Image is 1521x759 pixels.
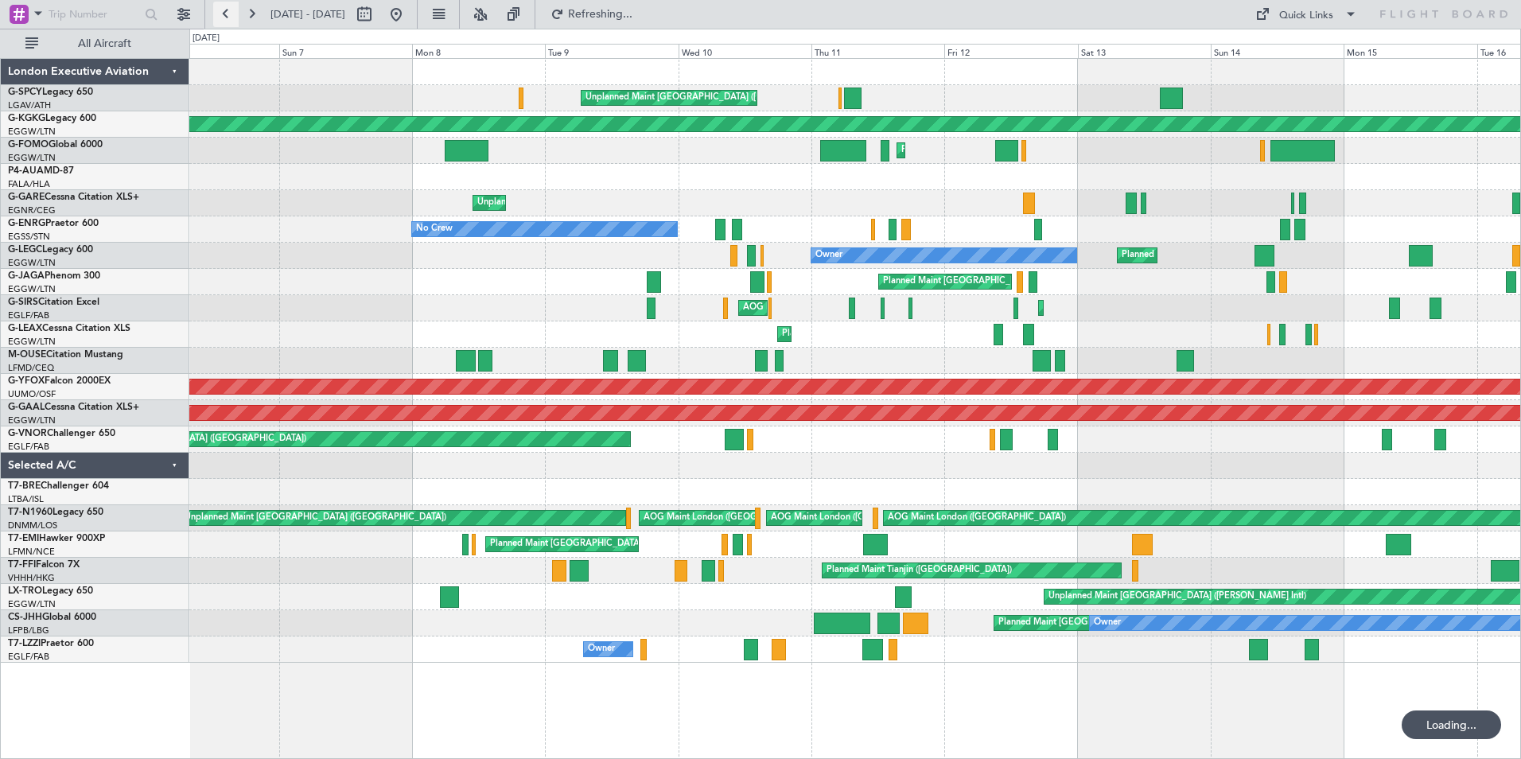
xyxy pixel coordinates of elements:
span: T7-LZZI [8,639,41,648]
span: P4-AUA [8,166,44,176]
a: G-ENRGPraetor 600 [8,219,99,228]
button: Refreshing... [543,2,639,27]
div: [DATE] [193,32,220,45]
span: G-FOMO [8,140,49,150]
a: EGGW/LTN [8,598,56,610]
a: T7-EMIHawker 900XP [8,534,105,543]
a: EGLF/FAB [8,441,49,453]
div: Unplanned Maint [GEOGRAPHIC_DATA] ([PERSON_NAME] Intl) [585,86,843,110]
span: T7-N1960 [8,508,53,517]
span: G-SPCY [8,88,42,97]
div: Sun 14 [1211,44,1344,58]
span: T7-EMI [8,534,39,543]
button: All Aircraft [18,31,173,56]
a: G-SPCYLegacy 650 [8,88,93,97]
div: Planned Maint [GEOGRAPHIC_DATA] ([GEOGRAPHIC_DATA]) [883,270,1134,294]
div: Thu 11 [811,44,944,58]
a: EGLF/FAB [8,309,49,321]
div: Fri 12 [944,44,1077,58]
span: G-SIRS [8,298,38,307]
a: DNMM/LOS [8,520,57,531]
a: EGGW/LTN [8,152,56,164]
a: LTBA/ISL [8,493,44,505]
a: LX-TROLegacy 650 [8,586,93,596]
a: LFMD/CEQ [8,362,54,374]
a: G-VNORChallenger 650 [8,429,115,438]
span: T7-FFI [8,560,36,570]
a: T7-LZZIPraetor 600 [8,639,94,648]
div: Wed 10 [679,44,811,58]
a: EGGW/LTN [8,283,56,295]
a: G-GAALCessna Citation XLS+ [8,403,139,412]
div: Mon 15 [1344,44,1476,58]
a: EGLF/FAB [8,651,49,663]
span: G-VNOR [8,429,47,438]
span: G-GARE [8,193,45,202]
div: Unplanned Maint [PERSON_NAME] [477,191,621,215]
div: Sat 6 [146,44,278,58]
div: Mon 8 [412,44,545,58]
span: G-KGKG [8,114,45,123]
a: T7-BREChallenger 604 [8,481,109,491]
a: EGGW/LTN [8,336,56,348]
a: G-FOMOGlobal 6000 [8,140,103,150]
span: [DATE] - [DATE] [270,7,345,21]
span: G-ENRG [8,219,45,228]
span: G-GAAL [8,403,45,412]
span: LX-TRO [8,586,42,596]
div: Sun 7 [279,44,412,58]
div: AOG Maint London ([GEOGRAPHIC_DATA]) [644,506,822,530]
div: Planned Maint [GEOGRAPHIC_DATA] ([GEOGRAPHIC_DATA]) [1122,243,1372,267]
span: All Aircraft [41,38,168,49]
span: G-JAGA [8,271,45,281]
a: VHHH/HKG [8,572,55,584]
div: Quick Links [1279,8,1333,24]
a: LFMN/NCE [8,546,55,558]
div: Tue 9 [545,44,678,58]
div: Planned Maint Tianjin ([GEOGRAPHIC_DATA]) [827,559,1012,582]
a: FALA/HLA [8,178,50,190]
div: Planned Maint [GEOGRAPHIC_DATA] ([GEOGRAPHIC_DATA]) [901,138,1152,162]
a: M-OUSECitation Mustang [8,350,123,360]
div: Loading... [1402,710,1501,739]
a: T7-N1960Legacy 650 [8,508,103,517]
a: EGGW/LTN [8,257,56,269]
span: G-LEGC [8,245,42,255]
input: Trip Number [49,2,140,26]
a: P4-AUAMD-87 [8,166,74,176]
div: AOG Maint [PERSON_NAME] [743,296,864,320]
a: G-YFOXFalcon 2000EX [8,376,111,386]
div: Planned Maint [GEOGRAPHIC_DATA] [490,532,642,556]
div: Owner [815,243,842,267]
a: G-LEGCLegacy 600 [8,245,93,255]
a: G-LEAXCessna Citation XLS [8,324,130,333]
span: M-OUSE [8,350,46,360]
a: UUMO/OSF [8,388,56,400]
a: EGGW/LTN [8,415,56,426]
a: EGSS/STN [8,231,50,243]
div: AOG Maint London ([GEOGRAPHIC_DATA]) [771,506,949,530]
span: G-YFOX [8,376,45,386]
div: Planned Maint [GEOGRAPHIC_DATA] ([GEOGRAPHIC_DATA]) [998,611,1249,635]
a: G-SIRSCitation Excel [8,298,99,307]
div: Owner [588,637,615,661]
a: T7-FFIFalcon 7X [8,560,80,570]
a: G-JAGAPhenom 300 [8,271,100,281]
div: Sat 13 [1078,44,1211,58]
div: Owner [1094,611,1121,635]
div: Unplanned Maint [GEOGRAPHIC_DATA] ([PERSON_NAME] Intl) [1048,585,1306,609]
div: Planned Maint [GEOGRAPHIC_DATA] ([GEOGRAPHIC_DATA]) [1043,296,1293,320]
span: T7-BRE [8,481,41,491]
span: CS-JHH [8,613,42,622]
a: G-GARECessna Citation XLS+ [8,193,139,202]
a: CS-JHHGlobal 6000 [8,613,96,622]
a: EGNR/CEG [8,204,56,216]
a: LGAV/ATH [8,99,51,111]
div: No Crew [416,217,453,241]
a: G-KGKGLegacy 600 [8,114,96,123]
a: LFPB/LBG [8,625,49,636]
div: Planned Maint [GEOGRAPHIC_DATA] ([GEOGRAPHIC_DATA]) [782,322,1033,346]
div: AOG Maint London ([GEOGRAPHIC_DATA]) [888,506,1066,530]
div: Unplanned Maint [GEOGRAPHIC_DATA] ([GEOGRAPHIC_DATA]) [185,506,446,530]
span: G-LEAX [8,324,42,333]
